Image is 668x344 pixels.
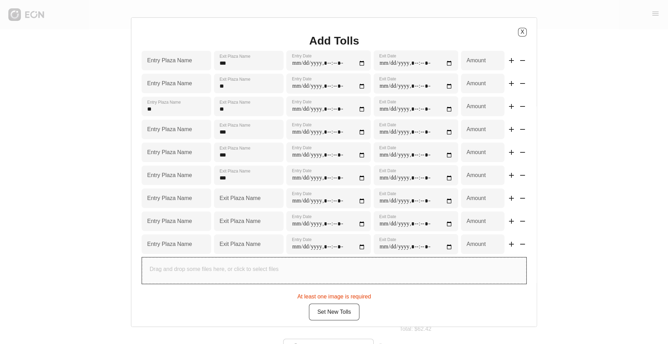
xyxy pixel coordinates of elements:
span: remove [518,125,527,134]
label: Exit Plaza Name [220,240,261,248]
label: Entry Plaza Name [147,56,192,64]
label: Entry Plaza Name [147,194,192,202]
label: Entry Date [292,145,312,150]
p: Drag and drop some files here, or click to select files [150,265,279,273]
label: Entry Date [292,99,312,104]
label: Amount [467,240,486,248]
span: remove [518,102,527,111]
label: Exit Plaza Name [220,76,250,82]
label: Entry Date [292,214,312,219]
label: Entry Plaza Name [147,148,192,156]
span: add [507,217,516,225]
label: Amount [467,102,486,110]
span: add [507,79,516,88]
label: Entry Plaza Name [147,171,192,179]
span: add [507,240,516,248]
span: add [507,171,516,179]
label: Entry Plaza Name [147,99,181,105]
label: Exit Date [379,122,396,127]
label: Entry Date [292,53,312,58]
label: Exit Plaza Name [220,217,261,225]
label: Exit Date [379,53,396,58]
label: Exit Plaza Name [220,53,250,59]
label: Amount [467,171,486,179]
label: Entry Date [292,191,312,196]
label: Entry Plaza Name [147,125,192,133]
span: remove [518,171,527,179]
div: At least one image is required [142,289,527,301]
label: Exit Plaza Name [220,99,250,105]
span: add [507,56,516,65]
span: remove [518,194,527,202]
label: Entry Date [292,76,312,81]
label: Amount [467,79,486,87]
label: Entry Date [292,122,312,127]
button: X [518,27,527,36]
span: add [507,102,516,111]
label: Exit Date [379,168,396,173]
label: Entry Plaza Name [147,79,192,87]
button: Set New Tolls [309,303,359,320]
label: Exit Date [379,99,396,104]
label: Amount [467,194,486,202]
label: Entry Date [292,237,312,242]
span: remove [518,56,527,65]
span: remove [518,79,527,88]
label: Amount [467,125,486,133]
label: Entry Plaza Name [147,240,192,248]
label: Exit Date [379,237,396,242]
label: Entry Plaza Name [147,217,192,225]
label: Amount [467,56,486,64]
span: remove [518,217,527,225]
span: remove [518,148,527,157]
label: Exit Plaza Name [220,194,261,202]
span: add [507,125,516,134]
label: Exit Plaza Name [220,145,250,151]
label: Entry Date [292,168,312,173]
label: Exit Date [379,76,396,81]
label: Exit Plaza Name [220,122,250,128]
span: remove [518,240,527,248]
span: add [507,148,516,157]
h1: Add Tolls [309,36,359,45]
label: Amount [467,148,486,156]
label: Exit Date [379,145,396,150]
label: Exit Plaza Name [220,168,250,174]
label: Amount [467,217,486,225]
label: Exit Date [379,191,396,196]
span: add [507,194,516,202]
label: Exit Date [379,214,396,219]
